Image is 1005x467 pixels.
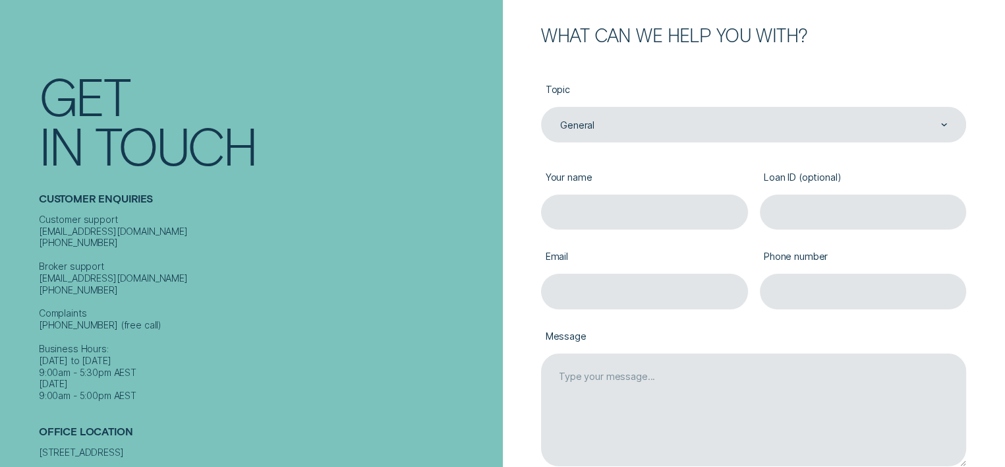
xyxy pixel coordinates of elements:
[541,162,748,194] label: Your name
[541,321,966,353] label: Message
[95,120,256,170] div: Touch
[39,447,497,458] div: [STREET_ADDRESS]
[541,26,966,44] h2: What can we help you with?
[39,71,129,120] div: Get
[39,120,83,170] div: In
[39,193,497,214] h2: Customer Enquiries
[39,214,497,402] div: Customer support [EMAIL_ADDRESS][DOMAIN_NAME] [PHONE_NUMBER] Broker support [EMAIL_ADDRESS][DOMAI...
[760,162,967,194] label: Loan ID (optional)
[560,119,594,131] div: General
[541,75,966,107] label: Topic
[760,241,967,274] label: Phone number
[39,71,497,169] h1: Get In Touch
[541,241,748,274] label: Email
[39,425,497,447] h2: Office Location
